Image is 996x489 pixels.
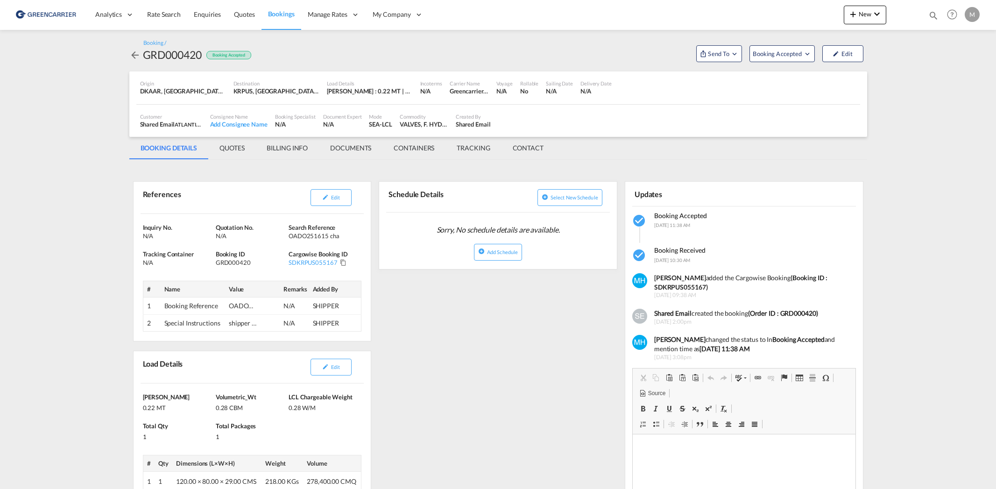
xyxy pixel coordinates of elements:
div: M [965,7,980,22]
td: 1 [143,298,161,315]
div: Commodity [400,113,448,120]
div: N/A [546,87,573,95]
img: 8JYDQNAAAABklEQVQDAO4iNHkp+PWEAAAAAElFTkSuQmCC [632,335,647,350]
div: Help [944,7,965,23]
span: [DATE] 10:30 AM [654,257,691,263]
div: Delivery Date [580,80,612,87]
div: Updates [632,185,742,202]
span: Tracking Container [143,250,194,258]
a: Bold (Ctrl+B) [636,403,650,415]
div: Destination [233,80,319,87]
div: Document Expert [323,113,362,120]
div: DKAAR, Aarhus, Denmark, Northern Europe, Europe [140,87,226,95]
a: Paste as plain text (Ctrl+Shift+V) [676,372,689,384]
a: Source [636,387,668,399]
md-icon: icon-plus-circle [478,248,485,255]
md-icon: icon-magnify [928,10,939,21]
th: Value [225,281,280,297]
div: Shared Email [140,120,203,128]
div: Mode [369,113,392,120]
div: 0.28 W/M [289,401,359,412]
span: Rate Search [147,10,181,18]
th: Volume [303,455,361,472]
span: Manage Rates [308,10,347,19]
span: Analytics [95,10,122,19]
span: Search Reference [289,224,335,231]
th: # [143,455,155,472]
th: Dimensions (L×W×H) [172,455,261,472]
div: 0.28 CBM [216,401,286,412]
b: [PERSON_NAME] [654,335,706,343]
md-tab-item: BILLING INFO [255,137,319,159]
a: Anchor [777,372,791,384]
div: N/A [420,87,431,95]
md-tab-item: CONTACT [502,137,555,159]
a: Insert Horizontal Line [806,372,819,384]
div: SEA-LCL [369,120,392,128]
div: Schedule Details [386,185,496,208]
div: GRD000420 [143,47,202,62]
span: Enquiries [194,10,221,18]
button: icon-plus-circleAdd Schedule [474,244,522,261]
md-icon: icon-checkbox-marked-circle [632,213,647,228]
md-tab-item: QUOTES [208,137,255,159]
div: GRD000420 [216,258,286,267]
th: Added By [309,281,361,297]
b: (Order ID : GRD000420) [748,309,818,317]
td: 2 [143,314,161,332]
md-icon: Click to Copy [340,259,346,266]
a: Insert Special Character [819,372,832,384]
a: Table [793,372,806,384]
span: Select new schedule [551,194,598,200]
a: Center [722,418,735,430]
a: Insert/Remove Bulleted List [650,418,663,430]
span: Inquiry No. [143,224,172,231]
md-pagination-wrapper: Use the left and right arrow keys to navigate between tabs [129,137,555,159]
a: Justify [748,418,761,430]
button: icon-plus-circleSelect new schedule [537,189,602,206]
md-icon: icon-plus-circle [542,194,548,200]
b: Booking Accepted [772,335,824,343]
span: Quotation No. [216,224,254,231]
md-icon: icon-pencil [322,194,329,200]
div: Booking Specialist [275,113,316,120]
div: N/A [283,319,305,328]
span: [DATE] 2:00pm [654,318,849,326]
div: VALVES, F. HYDRAULIC POWER TRANSMISSION [400,120,448,128]
a: Align Left [709,418,722,430]
span: New [848,10,883,18]
span: Add Schedule [487,249,518,255]
div: N/A [143,258,213,267]
md-icon: icon-chevron-down [871,8,883,20]
div: 1 [216,430,286,441]
div: Load Details [141,355,187,379]
span: Booking Received [654,246,706,254]
div: No [520,87,538,95]
a: Superscript [702,403,715,415]
th: # [143,281,161,297]
a: Strikethrough [676,403,689,415]
th: Weight [261,455,303,472]
a: Copy (Ctrl+C) [650,372,663,384]
strong: [PERSON_NAME] [654,274,706,282]
span: Edit [331,364,340,370]
div: created the booking [654,309,849,318]
span: ATLANTIC INTEGRATED FREIGHT APS [175,120,263,128]
md-icon: icon-pencil [322,363,329,370]
div: Booking Accepted [206,51,251,60]
div: Origin [140,80,226,87]
a: Paste (Ctrl+V) [663,372,676,384]
a: Subscript [689,403,702,415]
div: KRPUS, Busan, Korea, Republic of, Greater China & Far East Asia, Asia Pacific [233,87,319,95]
div: added the Cargowise Booking [654,273,849,291]
md-icon: icon-checkbox-marked-circle [632,248,647,263]
a: Block Quote [693,418,706,430]
div: Voyage [496,80,513,87]
td: Special Instructions [161,314,225,332]
span: [PERSON_NAME] [143,393,190,401]
div: Carrier Name [450,80,489,87]
div: OADO251615 cha [229,301,257,311]
md-icon: icon-arrow-left [129,50,141,61]
div: icon-magnify [928,10,939,24]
